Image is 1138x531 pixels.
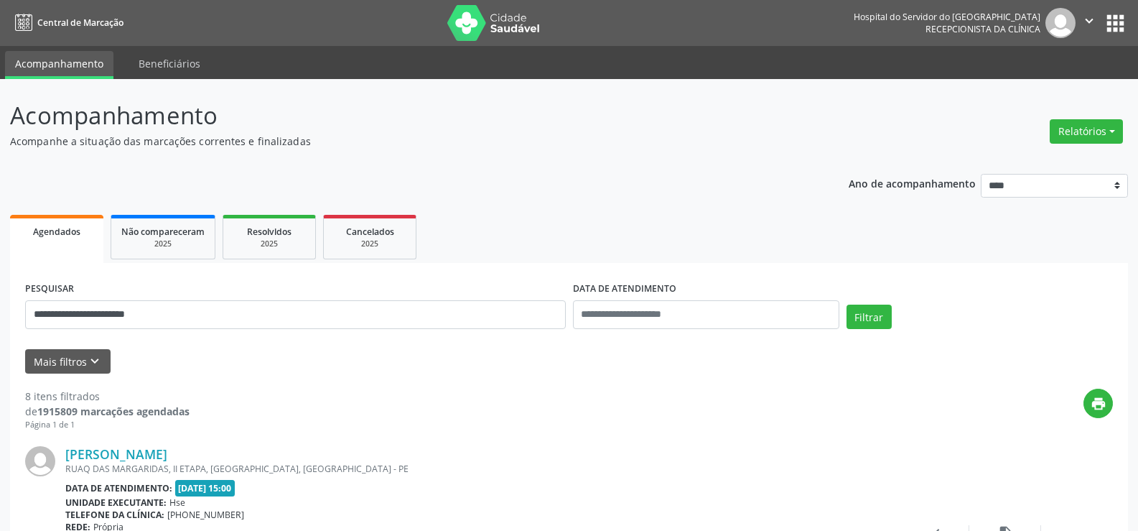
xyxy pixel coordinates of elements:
[169,497,185,509] span: Hse
[346,226,394,238] span: Cancelados
[10,134,793,149] p: Acompanhe a situação das marcações correntes e finalizadas
[334,239,406,249] div: 2025
[846,305,892,329] button: Filtrar
[1081,13,1097,29] i: 
[37,17,123,29] span: Central de Marcação
[65,509,164,521] b: Telefone da clínica:
[25,404,190,419] div: de
[1076,8,1103,38] button: 
[65,463,897,475] div: RUAQ DAS MARGARIDAS, II ETAPA, [GEOGRAPHIC_DATA], [GEOGRAPHIC_DATA] - PE
[25,419,190,431] div: Página 1 de 1
[854,11,1040,23] div: Hospital do Servidor do [GEOGRAPHIC_DATA]
[1083,389,1113,418] button: print
[5,51,113,79] a: Acompanhamento
[10,98,793,134] p: Acompanhamento
[25,349,111,374] button: Mais filtroskeyboard_arrow_down
[121,239,205,249] div: 2025
[65,446,167,462] a: [PERSON_NAME]
[573,278,676,300] label: DATA DE ATENDIMENTO
[65,497,167,509] b: Unidade executante:
[37,405,190,418] strong: 1915809 marcações agendadas
[233,239,305,249] div: 2025
[175,480,235,497] span: [DATE] 15:00
[65,482,172,494] b: Data de atendimento:
[10,11,123,34] a: Central de Marcação
[87,354,103,369] i: keyboard_arrow_down
[167,509,244,521] span: [PHONE_NUMBER]
[25,446,55,476] img: img
[121,226,205,238] span: Não compareceram
[849,174,976,192] p: Ano de acompanhamento
[129,51,210,76] a: Beneficiários
[925,23,1040,35] span: Recepcionista da clínica
[25,389,190,404] div: 8 itens filtrados
[33,226,80,238] span: Agendados
[1050,119,1123,144] button: Relatórios
[1103,11,1128,36] button: apps
[1091,396,1106,412] i: print
[25,278,74,300] label: PESQUISAR
[247,226,292,238] span: Resolvidos
[1045,8,1076,38] img: img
